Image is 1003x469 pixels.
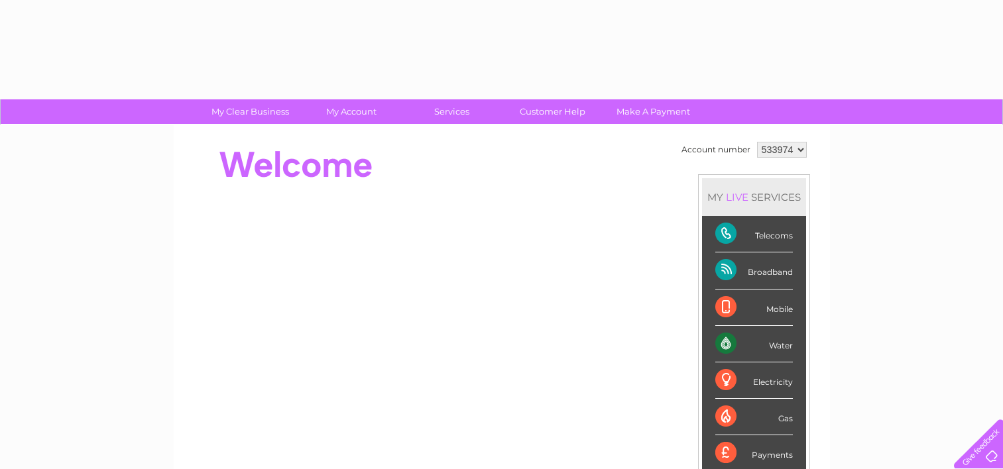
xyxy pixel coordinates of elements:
[196,99,305,124] a: My Clear Business
[715,252,793,289] div: Broadband
[599,99,708,124] a: Make A Payment
[715,362,793,399] div: Electricity
[397,99,506,124] a: Services
[723,191,751,203] div: LIVE
[678,138,754,161] td: Account number
[715,216,793,252] div: Telecoms
[296,99,406,124] a: My Account
[715,326,793,362] div: Water
[715,399,793,435] div: Gas
[715,289,793,326] div: Mobile
[702,178,806,216] div: MY SERVICES
[498,99,607,124] a: Customer Help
